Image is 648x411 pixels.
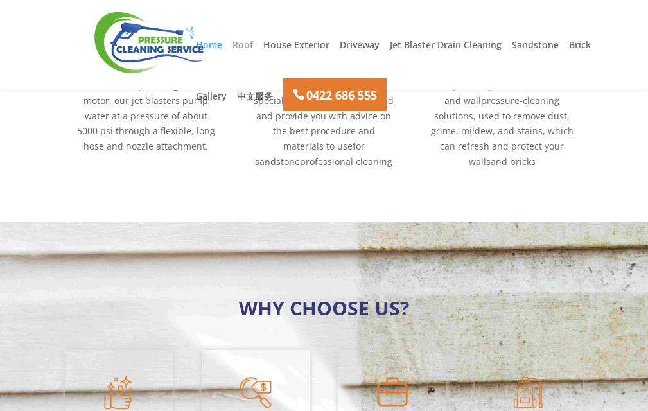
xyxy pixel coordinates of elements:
a: Sandstone [512,40,559,62]
a: Jet Blaster Drain Cleaning [390,40,502,62]
span: professional cleaning [300,155,392,168]
h3: WHY CHOOSE US? [65,299,583,324]
span: pressure-cleaning solutions, used to remove dust, grime, mildew, and stains, which can refresh an... [431,94,574,168]
a: Driveway [340,40,380,62]
a: Brick [569,40,591,62]
a: 中文服务 [237,92,273,114]
a: Roof [232,40,253,62]
img: Pressure Cleaning [93,10,206,74]
span: and bricks [491,155,536,168]
a: Home [196,40,222,62]
span: bricks and wall [444,79,567,107]
span: With the help of a high-tech motor, our jet blasters pump water at a pressure of about 5000 psi t... [77,79,215,152]
a: 0422 686 555 [283,78,387,111]
a: House Exterior [263,40,329,62]
a: Gallery [196,92,227,114]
